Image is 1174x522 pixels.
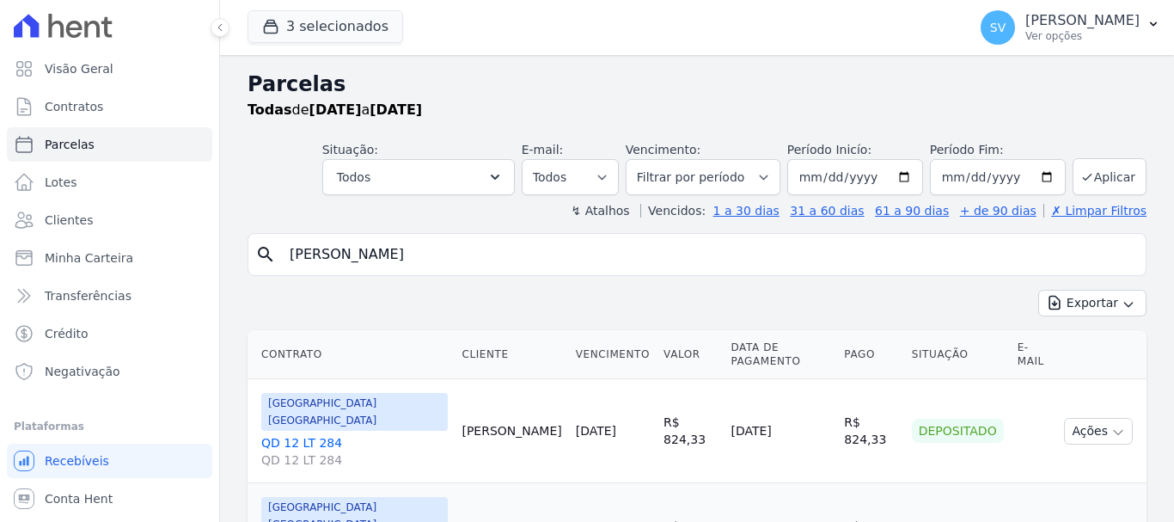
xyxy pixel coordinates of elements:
label: Vencidos: [640,204,706,218]
button: Exportar [1038,290,1146,316]
label: Situação: [322,143,378,157]
div: Depositado [912,419,1004,443]
button: 3 selecionados [248,10,403,43]
a: + de 90 dias [960,204,1036,218]
a: Negativação [7,354,212,389]
a: QD 12 LT 284QD 12 LT 284 [261,434,448,469]
th: Pago [837,330,904,379]
td: [PERSON_NAME] [455,379,568,483]
strong: [DATE] [309,101,362,118]
td: R$ 824,33 [657,379,724,483]
span: Negativação [45,363,120,380]
a: [DATE] [576,424,616,438]
span: Conta Hent [45,490,113,507]
a: Minha Carteira [7,241,212,275]
span: SV [990,21,1006,34]
span: Clientes [45,212,93,229]
span: Minha Carteira [45,249,133,267]
a: Parcelas [7,127,212,162]
span: Crédito [45,325,89,342]
p: de a [248,100,422,120]
label: ↯ Atalhos [571,204,629,218]
span: Recebíveis [45,452,109,470]
a: 1 a 30 dias [713,204,780,218]
button: Aplicar [1073,158,1146,195]
button: SV [PERSON_NAME] Ver opções [967,3,1174,52]
td: [DATE] [724,379,837,483]
a: Lotes [7,165,212,200]
a: Visão Geral [7,52,212,86]
a: 31 a 60 dias [790,204,864,218]
label: Período Inicío: [787,143,871,157]
strong: [DATE] [370,101,422,118]
a: Transferências [7,279,212,313]
th: Situação [905,330,1011,379]
label: E-mail: [522,143,564,157]
a: Conta Hent [7,482,212,516]
span: Parcelas [45,136,95,153]
p: [PERSON_NAME] [1025,12,1140,29]
th: Contrato [248,330,455,379]
span: Transferências [45,287,131,304]
span: Todos [337,167,370,187]
a: ✗ Limpar Filtros [1043,204,1146,218]
label: Período Fim: [930,141,1066,159]
a: Clientes [7,203,212,237]
th: Vencimento [569,330,657,379]
button: Todos [322,159,515,195]
a: Contratos [7,89,212,124]
th: Cliente [455,330,568,379]
a: Recebíveis [7,444,212,478]
th: Valor [657,330,724,379]
i: search [255,244,276,265]
p: Ver opções [1025,29,1140,43]
button: Ações [1064,418,1133,445]
span: Visão Geral [45,60,113,77]
span: QD 12 LT 284 [261,451,448,469]
th: Data de Pagamento [724,330,837,379]
td: R$ 824,33 [837,379,904,483]
a: 61 a 90 dias [875,204,949,218]
input: Buscar por nome do lote ou do cliente [279,237,1139,272]
div: Plataformas [14,416,205,437]
span: Contratos [45,98,103,115]
strong: Todas [248,101,292,118]
label: Vencimento: [626,143,700,157]
span: Lotes [45,174,77,191]
span: [GEOGRAPHIC_DATA] [GEOGRAPHIC_DATA] [261,393,448,431]
th: E-mail [1011,330,1058,379]
h2: Parcelas [248,69,1146,100]
a: Crédito [7,316,212,351]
